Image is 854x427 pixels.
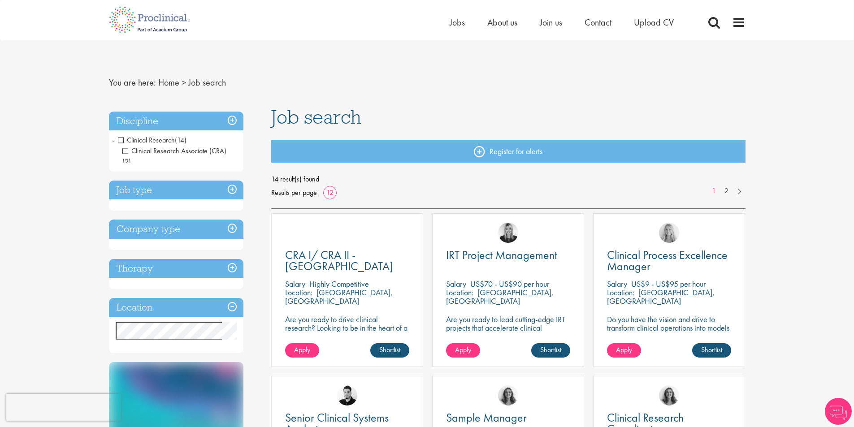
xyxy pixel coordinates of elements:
[446,287,554,306] p: [GEOGRAPHIC_DATA], [GEOGRAPHIC_DATA]
[122,146,226,166] span: Clinical Research Associate (CRA)
[188,77,226,88] span: Job search
[109,259,243,278] h3: Therapy
[370,343,409,358] a: Shortlist
[607,279,627,289] span: Salary
[6,394,121,421] iframe: reCAPTCHA
[659,385,679,405] img: Jackie Cerchio
[455,345,471,354] span: Apply
[470,279,549,289] p: US$70 - US$90 per hour
[285,250,409,272] a: CRA I/ CRA II - [GEOGRAPHIC_DATA]
[659,223,679,243] img: Shannon Briggs
[607,343,641,358] a: Apply
[323,188,337,197] a: 12
[175,135,186,145] span: (14)
[446,247,557,263] span: IRT Project Management
[446,315,570,341] p: Are you ready to lead cutting-edge IRT projects that accelerate clinical breakthroughs in biotech?
[271,186,317,199] span: Results per page
[450,17,465,28] a: Jobs
[285,287,393,306] p: [GEOGRAPHIC_DATA], [GEOGRAPHIC_DATA]
[631,279,706,289] p: US$9 - US$95 per hour
[692,343,731,358] a: Shortlist
[271,105,361,129] span: Job search
[309,279,369,289] p: Highly Competitive
[182,77,186,88] span: >
[540,17,562,28] a: Join us
[285,279,305,289] span: Salary
[109,298,243,317] h3: Location
[720,186,733,196] a: 2
[158,77,179,88] a: breadcrumb link
[118,135,186,145] span: Clinical Research
[446,279,466,289] span: Salary
[498,223,518,243] img: Janelle Jones
[607,315,731,349] p: Do you have the vision and drive to transform clinical operations into models of excellence in a ...
[271,173,746,186] span: 14 result(s) found
[122,157,131,166] span: (2)
[531,343,570,358] a: Shortlist
[337,385,357,405] img: Anderson Maldonado
[634,17,674,28] a: Upload CV
[112,133,115,147] span: -
[285,287,312,298] span: Location:
[585,17,611,28] a: Contact
[607,287,715,306] p: [GEOGRAPHIC_DATA], [GEOGRAPHIC_DATA]
[446,412,570,423] a: Sample Manager
[285,247,393,274] span: CRA I/ CRA II - [GEOGRAPHIC_DATA]
[487,17,517,28] a: About us
[607,247,728,274] span: Clinical Process Excellence Manager
[285,343,319,358] a: Apply
[825,398,852,425] img: Chatbot
[285,315,409,349] p: Are you ready to drive clinical research? Looking to be in the heart of a company where precision...
[446,343,480,358] a: Apply
[607,287,634,298] span: Location:
[446,410,527,425] span: Sample Manager
[607,250,731,272] a: Clinical Process Excellence Manager
[707,186,720,196] a: 1
[122,146,226,155] span: Clinical Research Associate (CRA)
[271,140,746,163] a: Register for alerts
[109,112,243,131] h3: Discipline
[446,287,473,298] span: Location:
[446,250,570,261] a: IRT Project Management
[498,385,518,405] img: Jackie Cerchio
[118,135,175,145] span: Clinical Research
[616,345,632,354] span: Apply
[109,181,243,200] h3: Job type
[294,345,310,354] span: Apply
[109,77,156,88] span: You are here:
[109,220,243,239] h3: Company type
